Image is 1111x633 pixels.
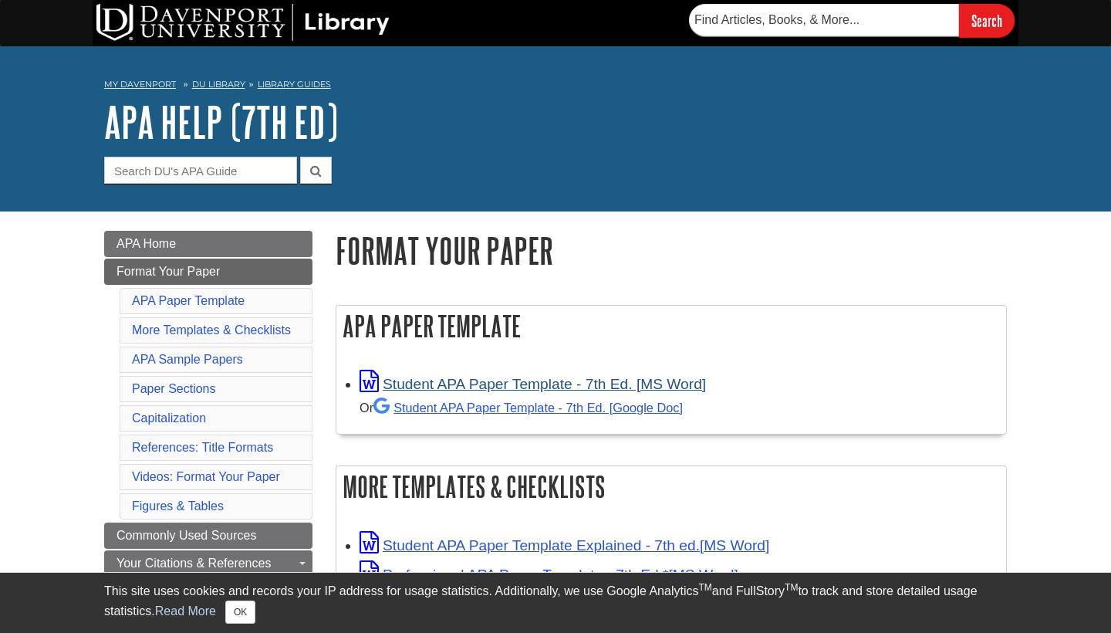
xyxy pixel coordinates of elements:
button: Close [225,601,255,624]
h1: Format Your Paper [336,231,1007,270]
span: APA Home [117,237,176,250]
span: Your Citations & References [117,557,271,570]
a: Commonly Used Sources [104,523,312,549]
a: Your Citations & References [104,550,312,577]
a: Link opens in new window [360,376,706,392]
span: Format Your Paper [117,265,220,278]
input: Search [959,4,1015,37]
sup: TM [785,582,798,593]
a: Library Guides [258,79,331,90]
a: APA Paper Template [132,294,245,307]
a: APA Home [104,231,312,257]
small: Or [360,401,683,415]
sup: TM [698,582,711,593]
nav: breadcrumb [104,74,1007,99]
a: Capitalization [132,411,206,425]
a: APA Sample Papers [132,353,243,366]
img: DU Library [96,4,390,41]
h2: APA Paper Template [336,306,1006,347]
span: Commonly Used Sources [117,529,256,542]
input: Search DU's APA Guide [104,157,297,184]
h2: More Templates & Checklists [336,466,1006,507]
form: Searches DU Library's articles, books, and more [689,4,1015,37]
a: My Davenport [104,78,176,91]
a: Format Your Paper [104,259,312,285]
a: Link opens in new window [360,537,769,553]
a: More Templates & Checklists [132,323,291,337]
input: Find Articles, Books, & More... [689,4,959,36]
a: Videos: Format Your Paper [132,470,280,483]
a: Student APA Paper Template - 7th Ed. [Google Doc] [373,401,683,415]
a: APA Help (7th Ed) [104,98,338,146]
div: Guide Page Menu [104,231,312,632]
a: DU Library [192,79,245,90]
a: Paper Sections [132,382,216,395]
a: Link opens in new window [360,567,738,583]
div: This site uses cookies and records your IP address for usage statistics. Additionally, we use Goo... [104,582,1007,624]
a: Read More [155,604,216,618]
a: Figures & Tables [132,499,224,513]
a: References: Title Formats [132,441,273,454]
